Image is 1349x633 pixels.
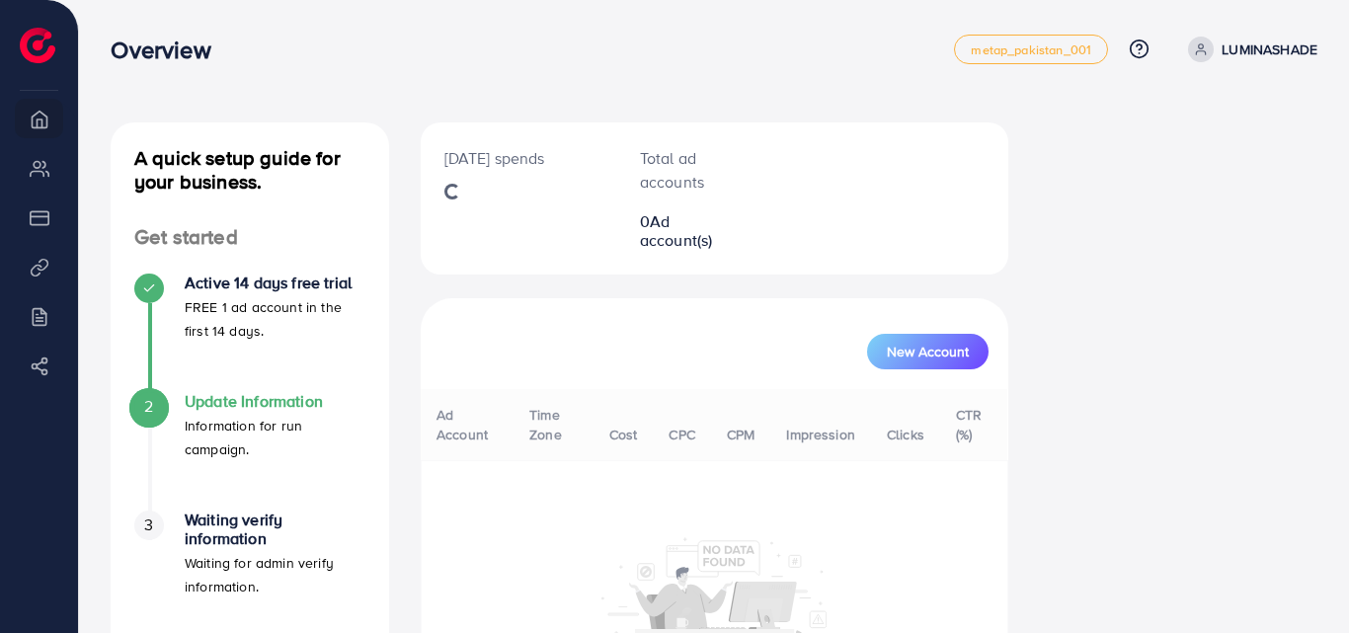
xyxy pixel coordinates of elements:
span: Ad account(s) [640,210,713,251]
span: metap_pakistan_001 [971,43,1091,56]
li: Update Information [111,392,389,511]
p: LUMINASHADE [1222,38,1317,61]
li: Active 14 days free trial [111,274,389,392]
span: 2 [144,395,153,418]
a: metap_pakistan_001 [954,35,1108,64]
h4: A quick setup guide for your business. [111,146,389,194]
span: New Account [887,345,969,358]
p: Waiting for admin verify information. [185,551,365,598]
p: FREE 1 ad account in the first 14 days. [185,295,365,343]
img: logo [20,28,55,63]
h4: Active 14 days free trial [185,274,365,292]
p: Total ad accounts [640,146,740,194]
p: Information for run campaign. [185,414,365,461]
h3: Overview [111,36,226,64]
button: New Account [867,334,989,369]
h2: 0 [640,212,740,250]
p: [DATE] spends [444,146,593,170]
li: Waiting verify information [111,511,389,629]
span: 3 [144,514,153,536]
h4: Waiting verify information [185,511,365,548]
h4: Update Information [185,392,365,411]
a: LUMINASHADE [1180,37,1317,62]
h4: Get started [111,225,389,250]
